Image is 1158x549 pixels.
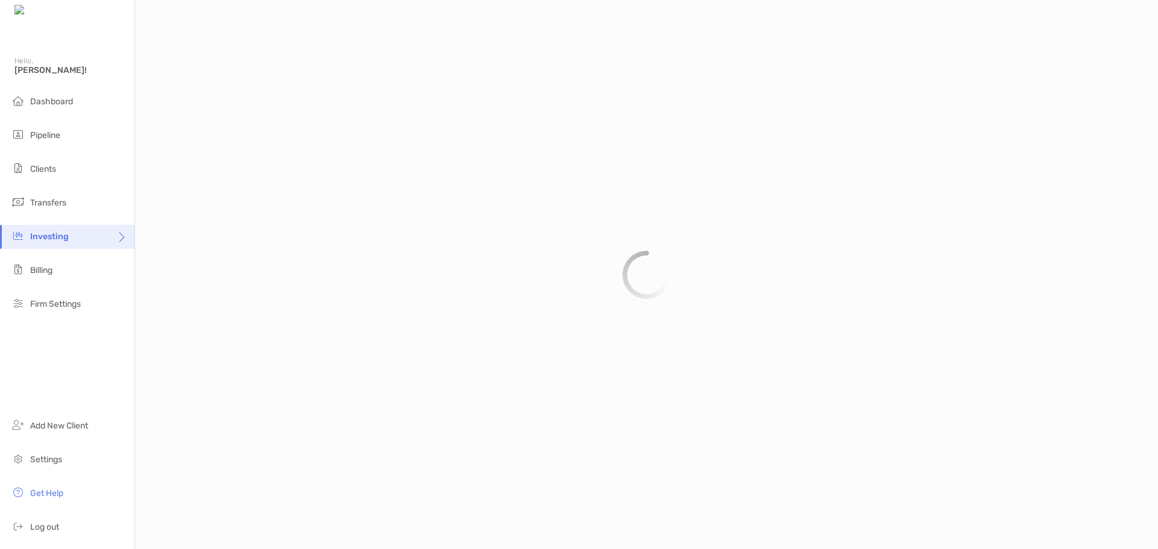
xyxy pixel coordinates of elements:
[30,96,73,107] span: Dashboard
[11,127,25,142] img: pipeline icon
[11,93,25,108] img: dashboard icon
[11,296,25,310] img: firm-settings icon
[11,418,25,432] img: add_new_client icon
[11,195,25,209] img: transfers icon
[30,130,60,140] span: Pipeline
[30,488,63,498] span: Get Help
[30,522,59,532] span: Log out
[30,164,56,174] span: Clients
[11,519,25,533] img: logout icon
[30,231,69,242] span: Investing
[30,265,52,275] span: Billing
[30,198,66,208] span: Transfers
[11,161,25,175] img: clients icon
[14,5,66,16] img: Zoe Logo
[11,262,25,277] img: billing icon
[14,65,127,75] span: [PERSON_NAME]!
[11,485,25,500] img: get-help icon
[11,228,25,243] img: investing icon
[30,421,88,431] span: Add New Client
[30,454,62,465] span: Settings
[11,451,25,466] img: settings icon
[30,299,81,309] span: Firm Settings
